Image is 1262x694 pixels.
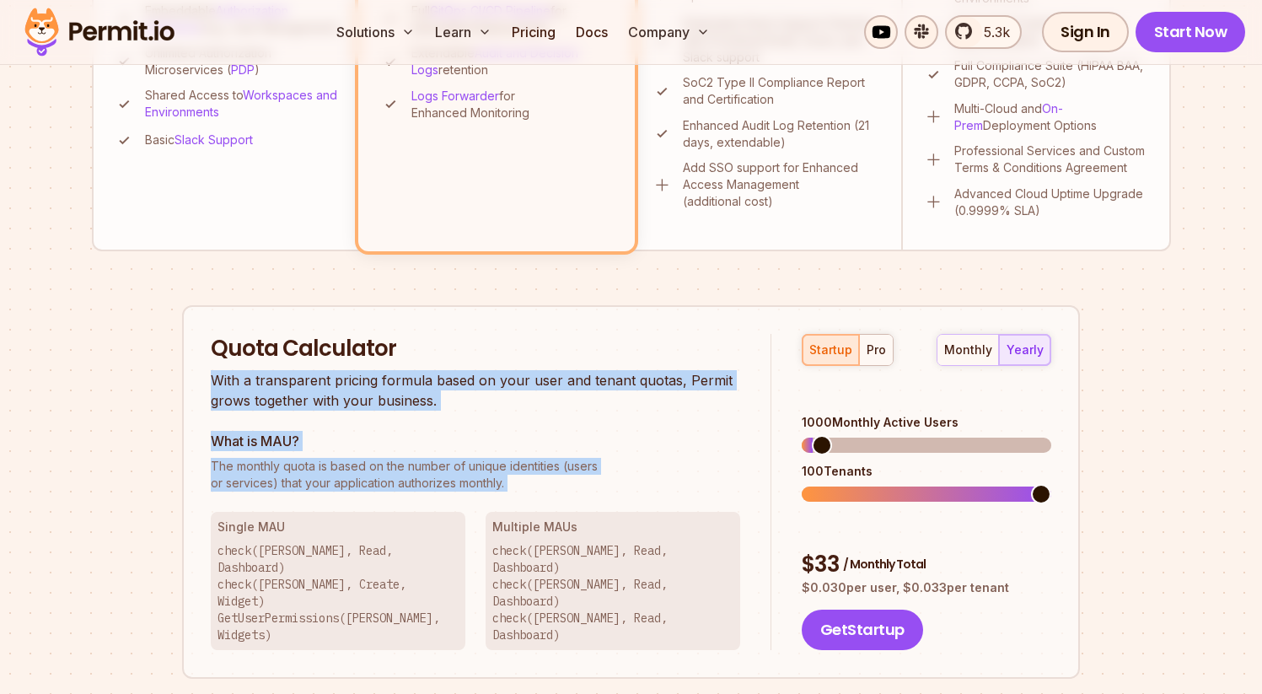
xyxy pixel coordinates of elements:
[802,463,1051,480] div: 100 Tenants
[954,57,1149,91] p: Full Compliance Suite (HIPAA BAA, GDPR, CCPA, SoC2)
[330,15,422,49] button: Solutions
[145,87,341,121] p: Shared Access to
[802,610,923,650] button: GetStartup
[1136,12,1246,52] a: Start Now
[944,342,992,358] div: monthly
[211,370,740,411] p: With a transparent pricing formula based on your user and tenant quotas, Permit grows together wi...
[217,519,459,535] h3: Single MAU
[802,550,1051,580] div: $ 33
[505,15,562,49] a: Pricing
[211,431,740,451] h3: What is MAU?
[802,579,1051,596] p: $ 0.030 per user, $ 0.033 per tenant
[954,143,1149,176] p: Professional Services and Custom Terms & Conditions Agreement
[867,342,886,358] div: pro
[231,62,255,77] a: PDP
[945,15,1022,49] a: 5.3k
[492,519,733,535] h3: Multiple MAUs
[211,458,740,492] p: or services) that your application authorizes monthly.
[802,414,1051,431] div: 1000 Monthly Active Users
[569,15,615,49] a: Docs
[683,117,881,151] p: Enhanced Audit Log Retention (21 days, extendable)
[683,159,881,210] p: Add SSO support for Enhanced Access Management (additional cost)
[954,186,1149,219] p: Advanced Cloud Uptime Upgrade (0.9999% SLA)
[411,88,613,121] p: for Enhanced Monitoring
[492,542,733,643] p: check([PERSON_NAME], Read, Dashboard) check([PERSON_NAME], Read, Dashboard) check([PERSON_NAME], ...
[1042,12,1129,52] a: Sign In
[145,132,253,148] p: Basic
[175,132,253,147] a: Slack Support
[17,3,182,61] img: Permit logo
[428,15,498,49] button: Learn
[683,74,881,108] p: SoC2 Type II Compliance Report and Certification
[954,101,1063,132] a: On-Prem
[621,15,717,49] button: Company
[411,89,499,103] a: Logs Forwarder
[217,542,459,643] p: check([PERSON_NAME], Read, Dashboard) check([PERSON_NAME], Create, Widget) GetUserPermissions([PE...
[954,100,1149,134] p: Multi-Cloud and Deployment Options
[974,22,1010,42] span: 5.3k
[211,334,740,364] h2: Quota Calculator
[843,556,926,573] span: / Monthly Total
[211,458,740,475] span: The monthly quota is based on the number of unique identities (users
